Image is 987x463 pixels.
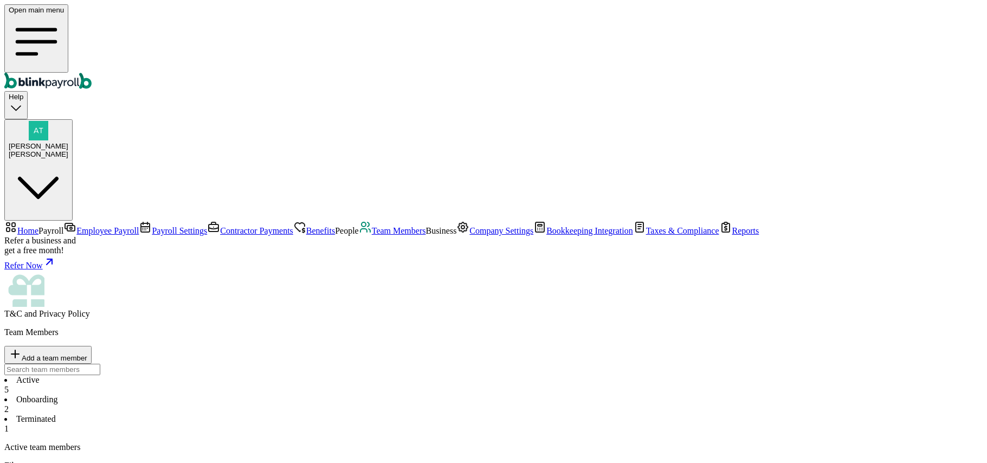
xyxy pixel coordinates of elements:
span: [PERSON_NAME] [9,142,68,150]
button: Open main menu [4,4,68,73]
a: Taxes & Compliance [633,226,719,235]
p: Active team members [4,442,983,452]
li: Terminated [4,414,983,434]
span: Employee Payroll [76,226,139,235]
span: Help [9,93,23,101]
a: Home [4,226,38,235]
span: and [4,309,90,318]
span: Bookkeeping Integration [546,226,633,235]
span: Privacy Policy [39,309,90,318]
span: 1 [4,424,9,433]
span: 2 [4,404,9,414]
button: Add a team member [4,346,92,364]
span: Taxes & Compliance [646,226,719,235]
a: Payroll Settings [139,226,207,235]
a: Refer Now [4,255,983,271]
span: Open main menu [9,6,64,14]
span: Add a team member [22,354,87,362]
a: Benefits [293,226,335,235]
span: People [335,226,359,235]
button: Help [4,91,28,119]
span: Benefits [306,226,335,235]
span: T&C [4,309,22,318]
div: Refer a business and get a free month! [4,236,983,255]
nav: Global [4,4,983,91]
span: Payroll [38,226,63,235]
nav: Sidebar [4,221,983,319]
span: Reports [732,226,759,235]
a: Bookkeeping Integration [533,226,633,235]
a: Team Members [359,226,426,235]
div: [PERSON_NAME] [9,150,68,158]
span: Business [425,226,456,235]
span: Home [17,226,38,235]
a: Contractor Payments [207,226,293,235]
span: Payroll Settings [152,226,207,235]
li: Onboarding [4,395,983,414]
a: Employee Payroll [63,226,139,235]
iframe: Chat Widget [933,411,987,463]
span: Team Members [372,226,426,235]
span: 5 [4,385,9,394]
a: Company Settings [456,226,533,235]
button: [PERSON_NAME][PERSON_NAME] [4,119,73,221]
span: Contractor Payments [220,226,293,235]
li: Active [4,375,983,395]
span: Company Settings [469,226,533,235]
p: Team Members [4,327,983,337]
a: Reports [719,226,759,235]
input: TextInput [4,364,100,375]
